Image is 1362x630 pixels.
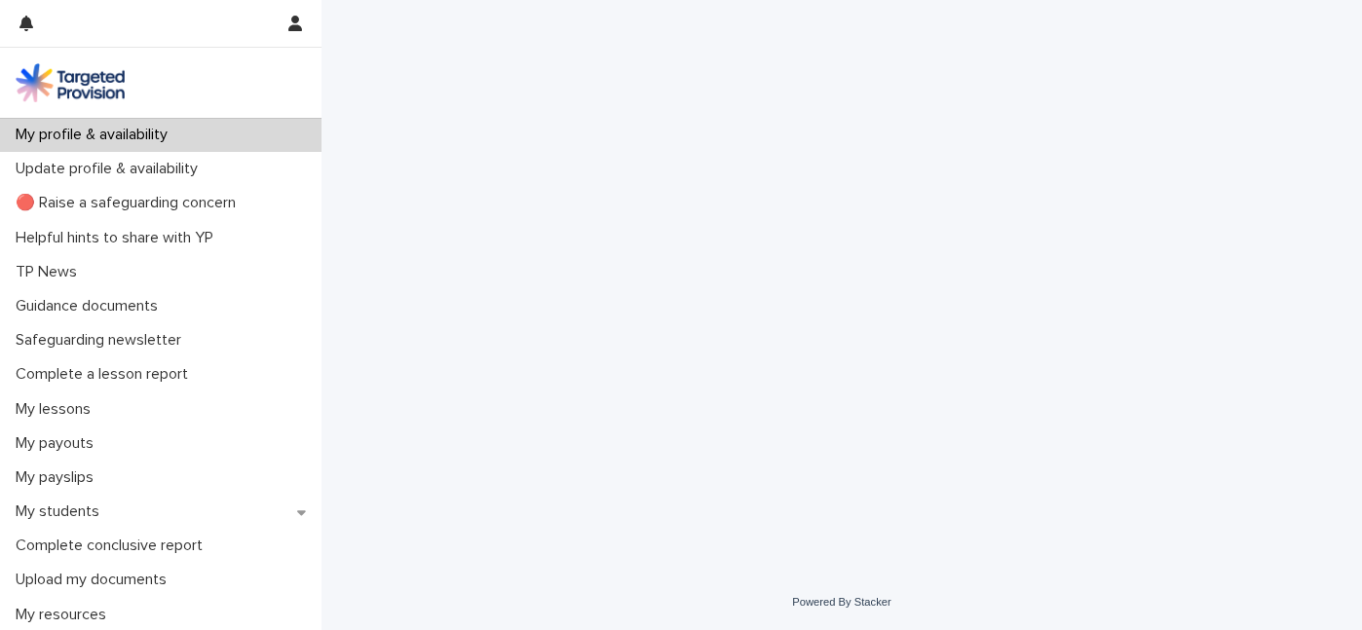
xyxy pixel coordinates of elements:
[8,606,122,624] p: My resources
[8,365,204,384] p: Complete a lesson report
[792,596,890,608] a: Powered By Stacker
[16,63,125,102] img: M5nRWzHhSzIhMunXDL62
[8,126,183,144] p: My profile & availability
[8,194,251,212] p: 🔴 Raise a safeguarding concern
[8,400,106,419] p: My lessons
[8,434,109,453] p: My payouts
[8,263,93,281] p: TP News
[8,502,115,521] p: My students
[8,331,197,350] p: Safeguarding newsletter
[8,537,218,555] p: Complete conclusive report
[8,468,109,487] p: My payslips
[8,160,213,178] p: Update profile & availability
[8,229,229,247] p: Helpful hints to share with YP
[8,571,182,589] p: Upload my documents
[8,297,173,315] p: Guidance documents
